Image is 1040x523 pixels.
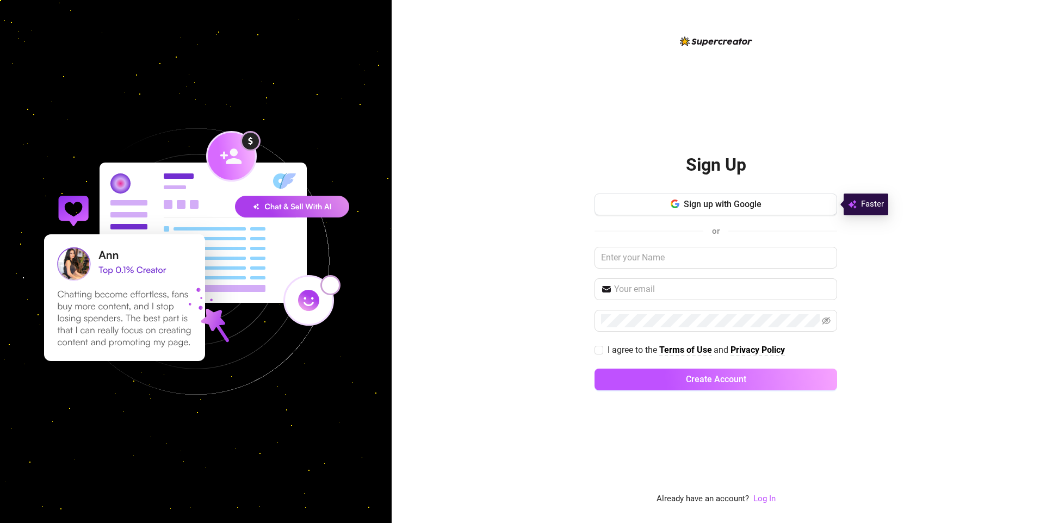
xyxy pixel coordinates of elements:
[8,73,384,450] img: signup-background-D0MIrEPF.svg
[608,345,659,355] span: I agree to the
[595,369,837,390] button: Create Account
[686,374,746,384] span: Create Account
[753,494,776,503] a: Log In
[595,247,837,269] input: Enter your Name
[712,226,720,236] span: or
[848,198,857,211] img: svg%3e
[657,493,749,506] span: Already have an account?
[731,345,785,356] a: Privacy Policy
[595,194,837,215] button: Sign up with Google
[684,199,762,209] span: Sign up with Google
[680,36,752,46] img: logo-BBDzfeDw.svg
[614,283,831,296] input: Your email
[659,345,712,355] strong: Terms of Use
[714,345,731,355] span: and
[861,198,884,211] span: Faster
[731,345,785,355] strong: Privacy Policy
[753,493,776,506] a: Log In
[822,316,831,325] span: eye-invisible
[686,154,746,176] h2: Sign Up
[659,345,712,356] a: Terms of Use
